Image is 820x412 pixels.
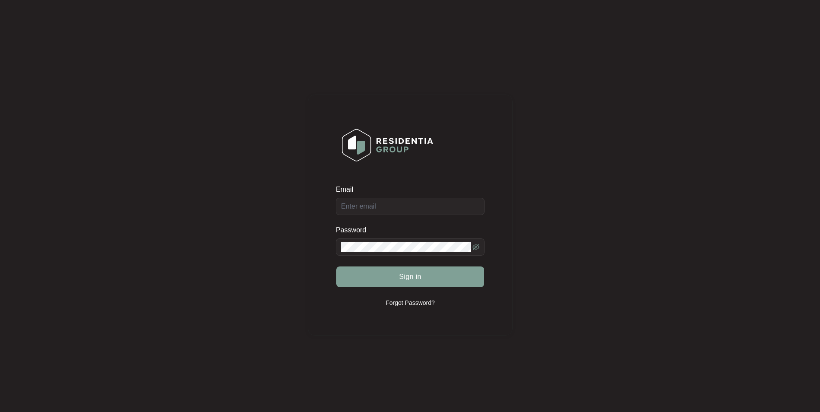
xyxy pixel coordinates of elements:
[336,123,439,167] img: Login Logo
[336,266,484,287] button: Sign in
[399,272,421,282] span: Sign in
[341,242,471,252] input: Password
[336,198,485,215] input: Email
[472,244,479,250] span: eye-invisible
[336,185,359,194] label: Email
[336,226,373,235] label: Password
[386,298,435,307] p: Forgot Password?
